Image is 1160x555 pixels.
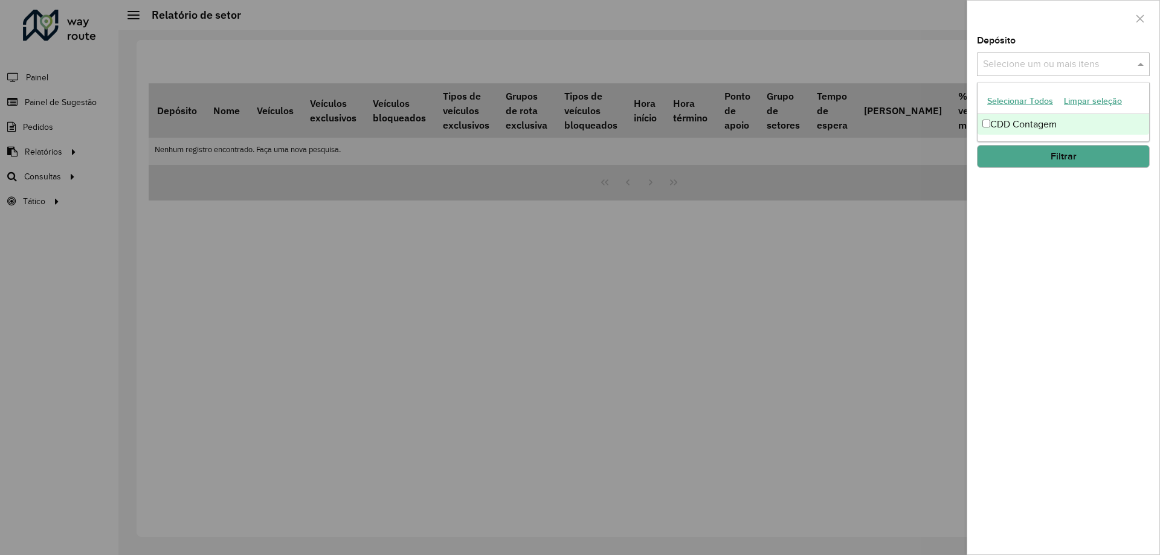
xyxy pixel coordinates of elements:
[978,114,1149,135] div: CDD Contagem
[977,82,1150,142] ng-dropdown-panel: Options list
[1058,92,1127,111] button: Limpar seleção
[977,33,1016,48] label: Depósito
[977,145,1150,168] button: Filtrar
[982,92,1058,111] button: Selecionar Todos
